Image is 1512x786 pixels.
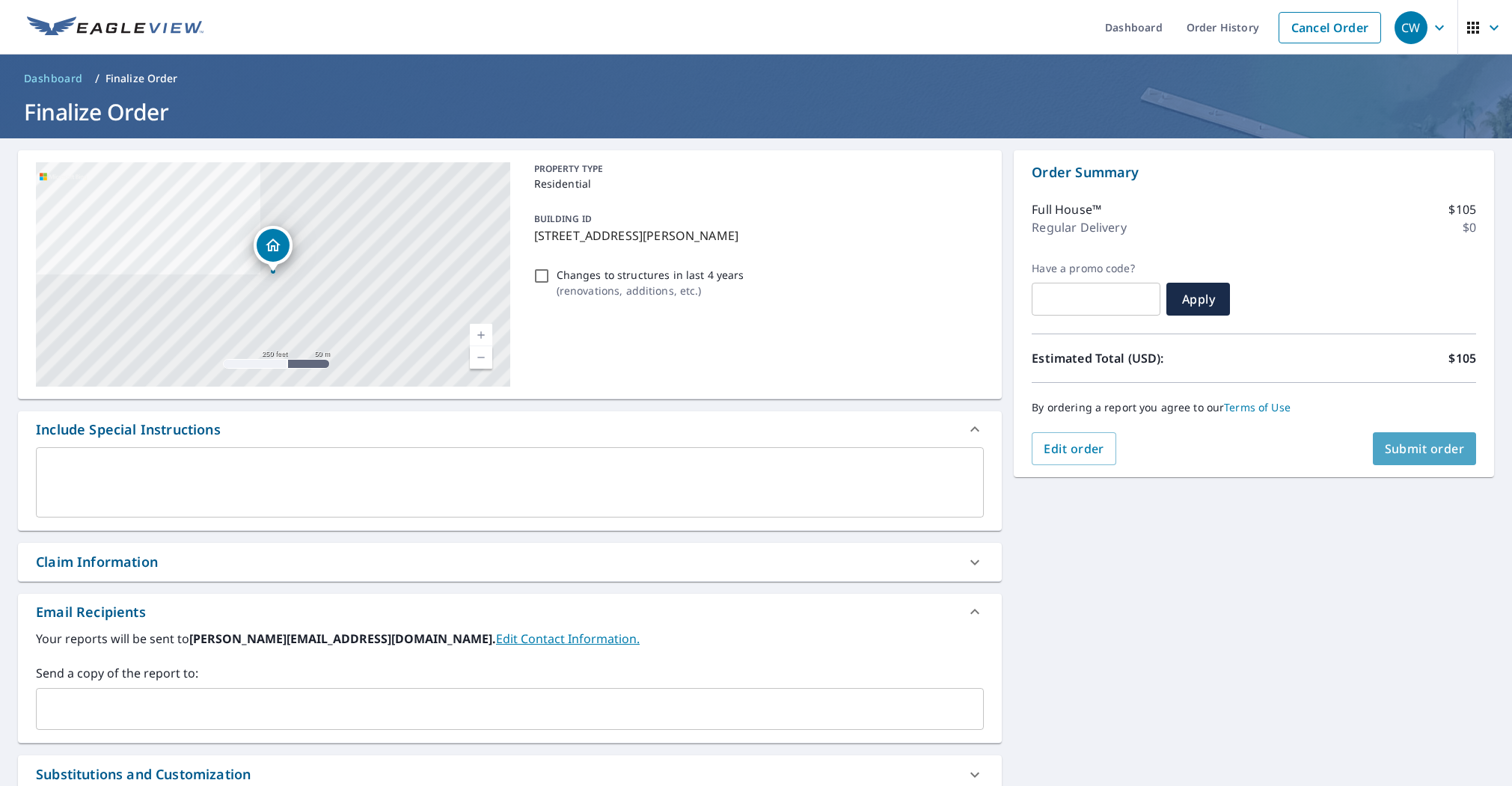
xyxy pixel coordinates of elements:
[470,346,492,369] a: Current Level 17, Zoom Out
[1178,291,1218,307] span: Apply
[1032,218,1126,236] p: Regular Delivery
[18,543,1002,581] div: Claim Information
[36,552,158,572] div: Claim Information
[1279,12,1381,43] a: Cancel Order
[1032,432,1116,465] button: Edit order
[18,594,1002,630] div: Email Recipients
[1224,400,1291,414] a: Terms of Use
[105,71,178,86] p: Finalize Order
[18,67,1494,90] nav: breadcrumb
[557,283,744,298] p: ( renovations, additions, etc. )
[534,162,979,176] p: PROPERTY TYPE
[18,67,89,90] a: Dashboard
[36,602,146,622] div: Email Recipients
[1044,440,1104,457] span: Edit order
[1448,349,1476,367] p: $105
[1448,200,1476,218] p: $105
[1463,218,1476,236] p: $0
[534,227,979,245] p: [STREET_ADDRESS][PERSON_NAME]
[1385,440,1465,457] span: Submit order
[1373,432,1477,465] button: Submit order
[1032,401,1476,414] p: By ordering a report you agree to our
[557,267,744,283] p: Changes to structures in last 4 years
[24,71,83,86] span: Dashboard
[1032,349,1254,367] p: Estimated Total (USD):
[534,176,979,191] p: Residential
[27,16,203,39] img: EV Logo
[1032,262,1160,275] label: Have a promo code?
[1032,162,1476,182] p: Order Summary
[18,411,1002,447] div: Include Special Instructions
[36,420,221,440] div: Include Special Instructions
[254,226,293,272] div: Dropped pin, building 1, Residential property, 70 Captains Dr Westbrook, CT 06498
[470,324,492,346] a: Current Level 17, Zoom In
[36,664,984,682] label: Send a copy of the report to:
[189,630,496,647] b: [PERSON_NAME][EMAIL_ADDRESS][DOMAIN_NAME].
[1166,283,1230,316] button: Apply
[1032,200,1101,218] p: Full House™
[18,96,1494,127] h1: Finalize Order
[496,630,640,647] a: EditContactInfo
[36,630,984,648] label: Your reports will be sent to
[534,212,592,225] p: BUILDING ID
[1395,11,1427,44] div: CW
[36,764,251,785] div: Substitutions and Customization
[95,70,100,87] li: /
